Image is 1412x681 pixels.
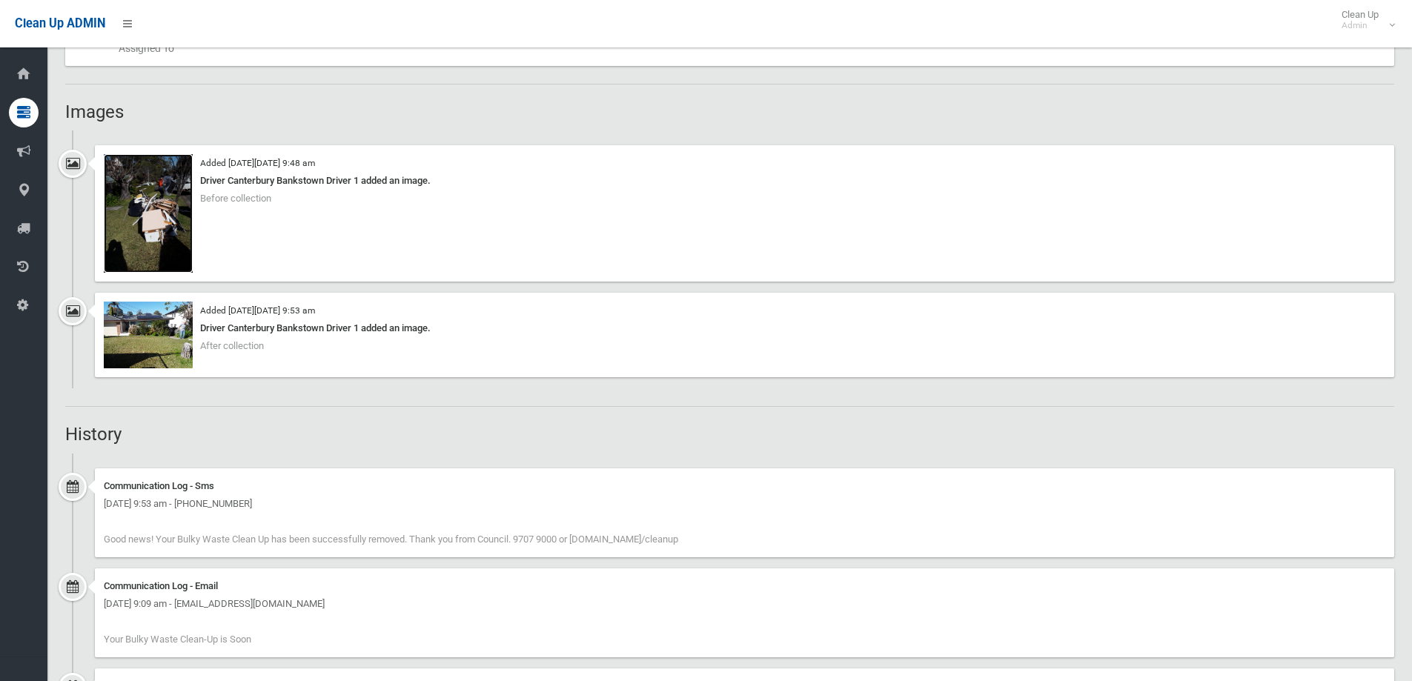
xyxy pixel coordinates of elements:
span: Clean Up [1334,9,1393,31]
img: 2025-08-2609.48.033344001736872499735.jpg [104,154,193,273]
img: 2025-08-2609.53.146259397937982767420.jpg [104,302,193,368]
div: [DATE] 9:09 am - [EMAIL_ADDRESS][DOMAIN_NAME] [104,595,1385,613]
small: Added [DATE][DATE] 9:48 am [200,158,315,168]
div: [DATE] 9:53 am - [PHONE_NUMBER] [104,495,1385,513]
span: After collection [200,340,264,351]
div: Driver Canterbury Bankstown Driver 1 added an image. [104,172,1385,190]
h2: Images [65,102,1394,122]
span: Your Bulky Waste Clean-Up is Soon [104,634,251,645]
div: Communication Log - Email [104,577,1385,595]
span: Good news! Your Bulky Waste Clean Up has been successfully removed. Thank you from Council. 9707 ... [104,534,678,545]
span: Before collection [200,193,271,204]
small: Added [DATE][DATE] 9:53 am [200,305,315,316]
small: Admin [1342,20,1379,31]
h2: History [65,425,1394,444]
span: Clean Up ADMIN [15,16,105,30]
div: Driver Canterbury Bankstown Driver 1 added an image. [104,319,1385,337]
small: Assigned To [119,39,1382,57]
div: Communication Log - Sms [104,477,1385,495]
